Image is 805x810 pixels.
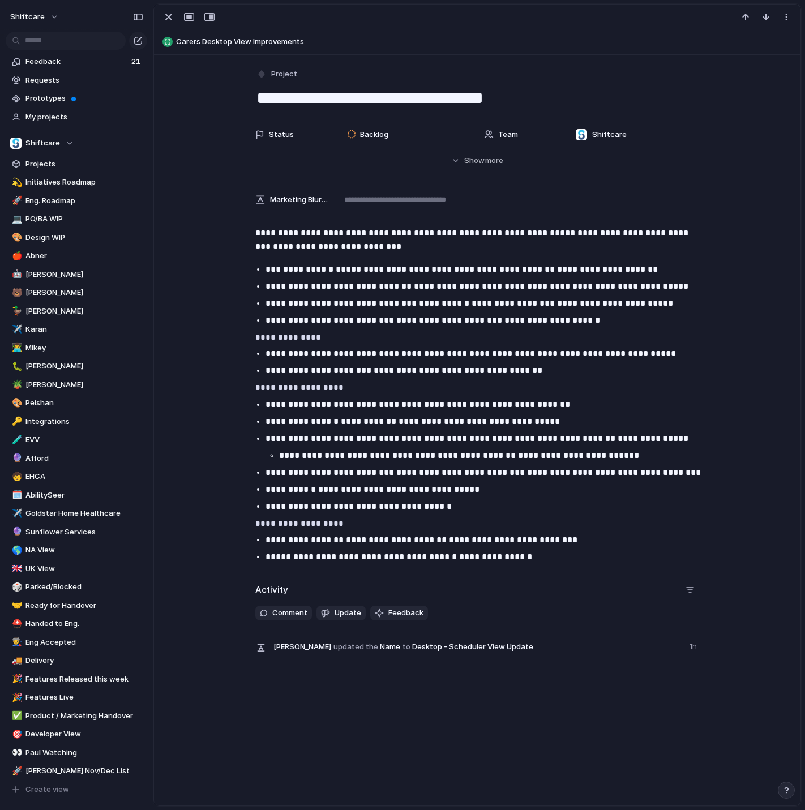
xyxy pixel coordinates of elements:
div: 🗓️ [12,488,20,502]
span: 1h [690,638,699,652]
a: ✈️Karan [6,321,147,338]
span: Paul Watching [25,747,143,758]
a: ✅Product / Marketing Handover [6,708,147,725]
button: 👀 [10,747,22,758]
div: 🎲 [12,581,20,594]
a: 💻PO/BA WIP [6,211,147,228]
span: Ready for Handover [25,600,143,611]
div: 🌎 [12,544,20,557]
div: 🤖 [12,268,20,281]
span: Integrations [25,416,143,427]
div: 🎨 [12,397,20,410]
div: ✅ [12,709,20,722]
button: 🎲 [10,581,22,593]
span: Goldstar Home Healthcare [25,508,143,519]
span: Prototypes [25,93,143,104]
button: 🧒 [10,471,22,482]
span: Features Live [25,692,143,703]
button: 🎉 [10,692,22,703]
span: EHCA [25,471,143,482]
span: Developer View [25,728,143,740]
div: 🇬🇧 [12,562,20,575]
a: ✈️Goldstar Home Healthcare [6,505,147,522]
button: 🗓️ [10,490,22,501]
button: 🎨 [10,397,22,409]
div: 🤖[PERSON_NAME] [6,266,147,283]
div: ⛑️ [12,618,20,631]
a: 🐻[PERSON_NAME] [6,284,147,301]
a: 🎉Features Released this week [6,671,147,688]
div: 🎯Developer View [6,726,147,743]
a: 👨‍🏭Eng Accepted [6,634,147,651]
button: 🔑 [10,416,22,427]
a: 🧒EHCA [6,468,147,485]
button: Carers Desktop View Improvements [159,33,795,51]
div: 🎉 [12,691,20,704]
span: Features Released this week [25,674,143,685]
div: 🌎NA View [6,542,147,559]
span: [PERSON_NAME] [25,306,143,317]
a: 🎨Peishan [6,395,147,412]
button: Shiftcare [6,135,147,152]
span: Shiftcare [25,138,60,149]
span: Create view [25,784,69,795]
span: Projects [25,158,143,170]
button: Update [316,606,366,620]
a: Projects [6,156,147,173]
button: Comment [255,606,312,620]
a: 🦆[PERSON_NAME] [6,303,147,320]
span: Sunflower Services [25,526,143,538]
a: 🚚Delivery [6,652,147,669]
button: 🪴 [10,379,22,391]
span: updated the [333,641,378,653]
div: 🎨Design WIP [6,229,147,246]
span: My projects [25,112,143,123]
button: 🎨 [10,232,22,243]
span: Parked/Blocked [25,581,143,593]
a: Feedback21 [6,53,147,70]
div: 💫Initiatives Roadmap [6,174,147,191]
span: Product / Marketing Handover [25,710,143,722]
div: ✈️ [12,507,20,520]
span: [PERSON_NAME] Nov/Dec List [25,765,143,777]
a: 👨‍💻Mikey [6,340,147,357]
a: 🍎Abner [6,247,147,264]
a: 🤝Ready for Handover [6,597,147,614]
a: 🐛[PERSON_NAME] [6,358,147,375]
span: Status [269,129,294,140]
a: 🎲Parked/Blocked [6,578,147,595]
a: 🧪EVV [6,431,147,448]
span: 21 [131,56,143,67]
span: AbilitySeer [25,490,143,501]
div: 🍎 [12,250,20,263]
a: 🚀[PERSON_NAME] Nov/Dec List [6,762,147,779]
div: 🧒 [12,470,20,483]
button: ⛑️ [10,618,22,629]
div: 👨‍🏭 [12,636,20,649]
a: My projects [6,109,147,126]
button: 🎉 [10,674,22,685]
div: 🐻 [12,286,20,299]
div: 🪴 [12,378,20,391]
button: 💻 [10,213,22,225]
span: Design WIP [25,232,143,243]
button: Feedback [370,606,428,620]
div: 🪴[PERSON_NAME] [6,376,147,393]
button: 🐻 [10,287,22,298]
span: EVV [25,434,143,445]
button: Showmore [255,151,699,171]
a: 🗓️AbilitySeer [6,487,147,504]
span: Update [335,607,361,619]
div: 🔮 [12,525,20,538]
a: 🔮Sunflower Services [6,524,147,541]
div: 🇬🇧UK View [6,560,147,577]
span: Eng. Roadmap [25,195,143,207]
div: 🔑 [12,415,20,428]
